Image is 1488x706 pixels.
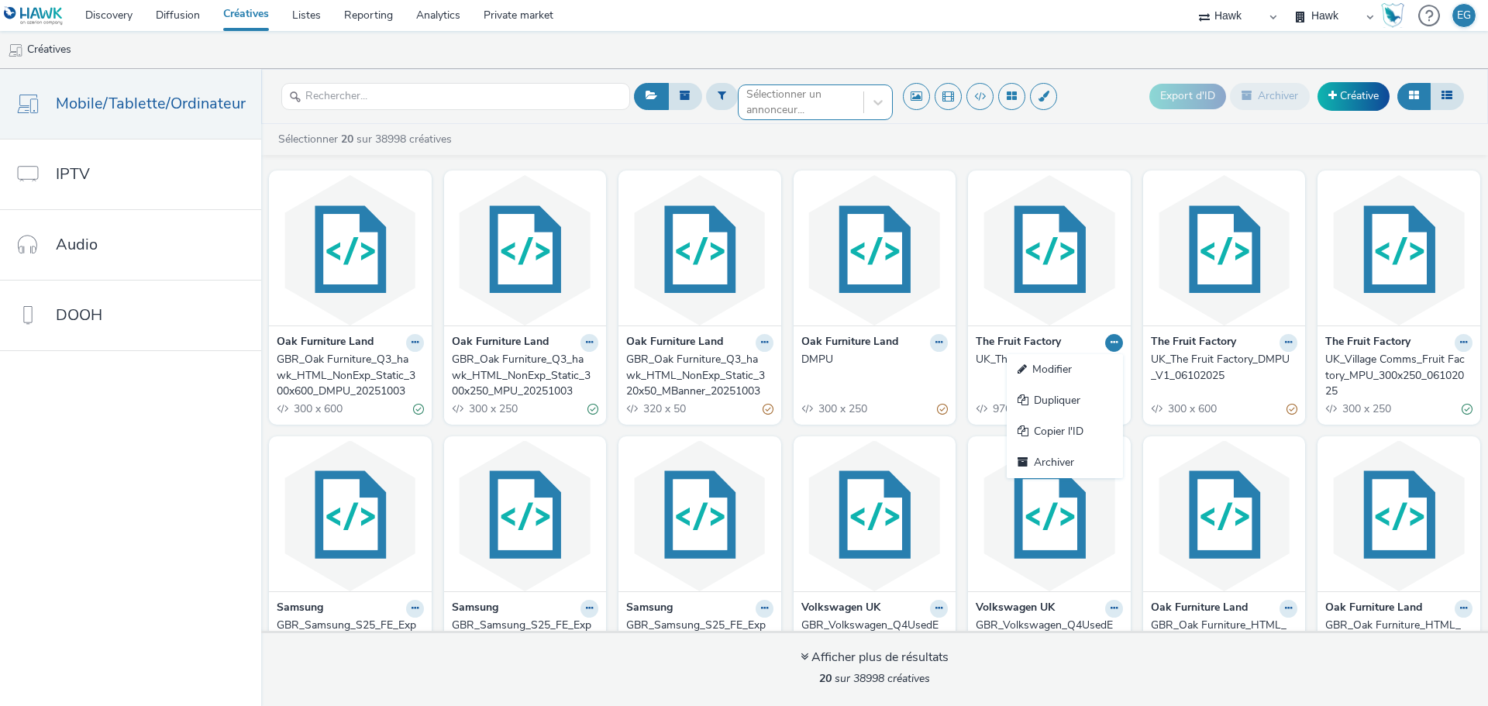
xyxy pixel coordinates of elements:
[801,352,942,367] div: DMPU
[273,440,428,591] img: GBR_Samsung_S25_FE_Exp_Static_300x250_MPU_20250922 (copy) visual
[972,174,1127,325] img: UK_The Fruit Factory visual
[797,440,952,591] img: GBR_Volkswagen_Q4UsedEvent_Celtra_HTML_NonExp_Animated_320x480_INT_20251003 visual
[976,334,1061,352] strong: The Fruit Factory
[976,352,1117,367] div: UK_The Fruit Factory
[277,618,418,665] div: GBR_Samsung_S25_FE_Exp_Static_300x250_MPU_20250922 (copy)
[413,401,424,417] div: Valide
[273,174,428,325] img: GBR_Oak Furniture_Q3_hawk_HTML_NonExp_Static_300x600_DMPU_20251003 visual
[277,352,418,399] div: GBR_Oak Furniture_Q3_hawk_HTML_NonExp_Static_300x600_DMPU_20251003
[1151,618,1298,665] a: GBR_Oak Furniture_HTML_Exp_Static_320x480_INT_20251003
[1151,618,1292,665] div: GBR_Oak Furniture_HTML_Exp_Static_320x480_INT_20251003
[797,174,952,325] img: DMPU visual
[277,600,323,618] strong: Samsung
[1325,618,1472,665] a: GBR_Oak Furniture_HTML_Exp_Static_320x50_Banner_20251003
[819,671,930,686] span: sur 38998 créatives
[341,132,353,146] strong: 20
[1007,447,1123,478] a: Archiver
[642,401,686,416] span: 320 x 50
[976,352,1123,367] a: UK_The Fruit Factory
[1007,385,1123,416] a: Dupliquer
[622,174,777,325] img: GBR_Oak Furniture_Q3_hawk_HTML_NonExp_Static_320x50_MBanner_20251003 visual
[626,352,767,399] div: GBR_Oak Furniture_Q3_hawk_HTML_NonExp_Static_320x50_MBanner_20251003
[1230,83,1310,109] button: Archiver
[1325,600,1422,618] strong: Oak Furniture Land
[277,352,424,399] a: GBR_Oak Furniture_Q3_hawk_HTML_NonExp_Static_300x600_DMPU_20251003
[292,401,343,416] span: 300 x 600
[976,600,1055,618] strong: Volkswagen UK
[801,334,898,352] strong: Oak Furniture Land
[626,334,723,352] strong: Oak Furniture Land
[56,233,98,256] span: Audio
[1381,3,1410,28] a: Hawk Academy
[1325,334,1410,352] strong: The Fruit Factory
[1457,4,1471,27] div: EG
[1166,401,1217,416] span: 300 x 600
[1151,352,1298,384] a: UK_The Fruit Factory_DMPU_V1_06102025
[56,163,90,185] span: IPTV
[976,618,1123,665] a: GBR_Volkswagen_Q4UsedEvent_Celtra_HTML_NonExp_Animated_300x250_MPU_20251003
[1430,83,1464,109] button: Liste
[4,6,64,26] img: undefined Logo
[452,334,549,352] strong: Oak Furniture Land
[819,671,832,686] strong: 20
[277,334,374,352] strong: Oak Furniture Land
[1341,401,1391,416] span: 300 x 250
[817,401,867,416] span: 300 x 250
[1286,401,1297,417] div: Partiellement valide
[1397,83,1431,109] button: Grille
[452,618,599,665] a: GBR_Samsung_S25_FE_Exp_Static_300x250_MPU_20251005
[626,618,773,665] a: GBR_Samsung_S25_FE_Exp_Static_300x250_Animated_MPU_20251005
[801,649,949,666] div: Afficher plus de résultats
[801,352,949,367] a: DMPU
[1147,440,1302,591] img: GBR_Oak Furniture_HTML_Exp_Static_320x480_INT_20251003 visual
[467,401,518,416] span: 300 x 250
[1321,174,1476,325] img: UK_Village Comms_Fruit Factory_MPU_300x250_06102025 visual
[801,618,942,665] div: GBR_Volkswagen_Q4UsedEvent_Celtra_HTML_NonExp_Animated_320x480_INT_20251003
[1325,352,1472,399] a: UK_Village Comms_Fruit Factory_MPU_300x250_06102025
[1325,352,1466,399] div: UK_Village Comms_Fruit Factory_MPU_300x250_06102025
[626,618,767,665] div: GBR_Samsung_S25_FE_Exp_Static_300x250_Animated_MPU_20251005
[1007,354,1123,385] a: Modifier
[587,401,598,417] div: Valide
[746,87,856,119] div: Sélectionner un annonceur...
[1381,3,1404,28] img: Hawk Academy
[56,92,246,115] span: Mobile/Tablette/Ordinateur
[972,440,1127,591] img: GBR_Volkswagen_Q4UsedEvent_Celtra_HTML_NonExp_Animated_300x250_MPU_20251003 visual
[991,401,1042,416] span: 970 x 250
[1149,84,1226,108] button: Export d'ID
[1147,174,1302,325] img: UK_The Fruit Factory_DMPU_V1_06102025 visual
[626,600,673,618] strong: Samsung
[937,401,948,417] div: Partiellement valide
[277,132,458,146] a: Sélectionner sur 38998 créatives
[763,401,773,417] div: Partiellement valide
[277,618,424,665] a: GBR_Samsung_S25_FE_Exp_Static_300x250_MPU_20250922 (copy)
[452,600,498,618] strong: Samsung
[8,43,23,58] img: mobile
[452,618,593,665] div: GBR_Samsung_S25_FE_Exp_Static_300x250_MPU_20251005
[1317,82,1390,110] a: Créative
[622,440,777,591] img: GBR_Samsung_S25_FE_Exp_Static_300x250_Animated_MPU_20251005 visual
[1321,440,1476,591] img: GBR_Oak Furniture_HTML_Exp_Static_320x50_Banner_20251003 visual
[1151,352,1292,384] div: UK_The Fruit Factory_DMPU_V1_06102025
[281,83,630,110] input: Rechercher...
[801,618,949,665] a: GBR_Volkswagen_Q4UsedEvent_Celtra_HTML_NonExp_Animated_320x480_INT_20251003
[448,440,603,591] img: GBR_Samsung_S25_FE_Exp_Static_300x250_MPU_20251005 visual
[452,352,599,399] a: GBR_Oak Furniture_Q3_hawk_HTML_NonExp_Static_300x250_MPU_20251003
[626,352,773,399] a: GBR_Oak Furniture_Q3_hawk_HTML_NonExp_Static_320x50_MBanner_20251003
[976,618,1117,665] div: GBR_Volkswagen_Q4UsedEvent_Celtra_HTML_NonExp_Animated_300x250_MPU_20251003
[448,174,603,325] img: GBR_Oak Furniture_Q3_hawk_HTML_NonExp_Static_300x250_MPU_20251003 visual
[452,352,593,399] div: GBR_Oak Furniture_Q3_hawk_HTML_NonExp_Static_300x250_MPU_20251003
[1007,416,1123,447] a: Copier l'ID
[801,600,880,618] strong: Volkswagen UK
[56,304,102,326] span: DOOH
[1325,618,1466,665] div: GBR_Oak Furniture_HTML_Exp_Static_320x50_Banner_20251003
[1151,600,1248,618] strong: Oak Furniture Land
[1151,334,1236,352] strong: The Fruit Factory
[1462,401,1472,417] div: Valide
